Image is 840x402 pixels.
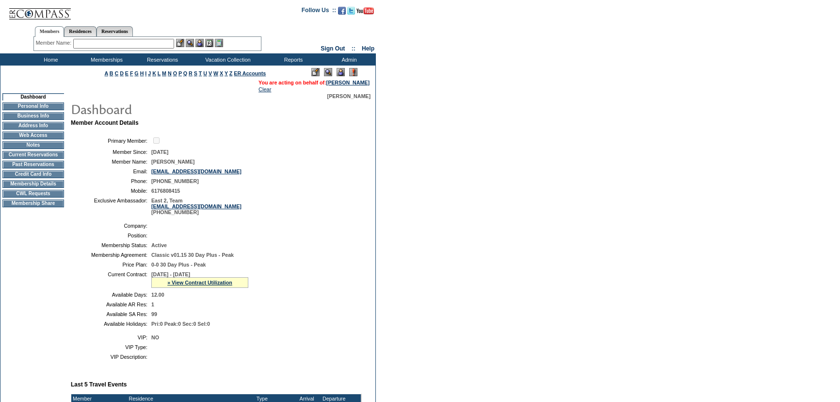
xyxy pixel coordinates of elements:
[125,70,129,76] a: E
[195,39,204,47] img: Impersonate
[151,321,210,327] span: Pri:0 Peak:0 Sec:0 Sel:0
[2,161,64,168] td: Past Reservations
[130,70,133,76] a: F
[2,151,64,159] td: Current Reservations
[189,53,264,66] td: Vacation Collection
[75,321,147,327] td: Available Holidays:
[258,86,271,92] a: Clear
[114,70,118,76] a: C
[151,178,199,184] span: [PHONE_NUMBER]
[75,242,147,248] td: Membership Status:
[337,68,345,76] img: Impersonate
[2,132,64,139] td: Web Access
[2,190,64,198] td: CWL Requests
[151,301,154,307] span: 1
[225,70,228,76] a: Y
[168,70,172,76] a: N
[2,102,64,110] td: Personal Info
[75,301,147,307] td: Available AR Res:
[151,188,180,194] span: 6176808415
[97,26,133,36] a: Reservations
[258,80,370,85] span: You are acting on behalf of:
[167,280,232,285] a: » View Contract Utilization
[2,180,64,188] td: Membership Details
[324,68,332,76] img: View Mode
[229,70,233,76] a: Z
[151,242,167,248] span: Active
[327,93,371,99] span: [PERSON_NAME]
[338,10,346,16] a: Become our fan on Facebook
[151,252,234,258] span: Classic v01.15 30 Day Plus - Peak
[71,119,139,126] b: Member Account Details
[362,45,374,52] a: Help
[356,10,374,16] a: Subscribe to our YouTube Channel
[356,7,374,15] img: Subscribe to our YouTube Channel
[209,70,212,76] a: V
[152,70,156,76] a: K
[234,70,266,76] a: ER Accounts
[64,26,97,36] a: Residences
[22,53,78,66] td: Home
[338,7,346,15] img: Become our fan on Facebook
[151,262,206,268] span: 0-0 30 Day Plus - Peak
[75,354,147,360] td: VIP Description:
[75,223,147,229] td: Company:
[352,45,355,52] span: ::
[194,70,197,76] a: S
[183,70,187,76] a: Q
[71,381,127,388] b: Last 5 Travel Events
[105,70,108,76] a: A
[134,70,138,76] a: G
[2,200,64,207] td: Membership Share
[75,198,147,215] td: Exclusive Ambassador:
[75,168,147,174] td: Email:
[173,70,177,76] a: O
[151,271,190,277] span: [DATE] - [DATE]
[75,271,147,288] td: Current Contract:
[75,292,147,298] td: Available Days:
[349,68,357,76] img: Log Concern/Member Elevation
[264,53,320,66] td: Reports
[70,99,264,118] img: pgTtlDashboard.gif
[151,198,242,215] span: East 2, Team [PHONE_NUMBER]
[321,45,345,52] a: Sign Out
[140,70,144,76] a: H
[220,70,223,76] a: X
[75,233,147,238] td: Position:
[151,311,157,317] span: 99
[302,6,336,17] td: Follow Us ::
[75,262,147,268] td: Price Plan:
[78,53,133,66] td: Memberships
[178,70,182,76] a: P
[199,70,202,76] a: T
[347,10,355,16] a: Follow us on Twitter
[320,53,376,66] td: Admin
[75,136,147,145] td: Primary Member:
[151,149,168,155] span: [DATE]
[151,168,242,174] a: [EMAIL_ADDRESS][DOMAIN_NAME]
[2,122,64,130] td: Address Info
[2,141,64,149] td: Notes
[203,70,207,76] a: U
[75,188,147,194] td: Mobile:
[75,344,147,350] td: VIP Type:
[75,335,147,340] td: VIP:
[151,203,242,209] a: [EMAIL_ADDRESS][DOMAIN_NAME]
[151,335,159,340] span: NO
[75,178,147,184] td: Phone:
[326,80,370,85] a: [PERSON_NAME]
[148,70,151,76] a: J
[75,252,147,258] td: Membership Agreement:
[36,39,73,47] div: Member Name:
[162,70,166,76] a: M
[2,170,64,178] td: Credit Card Info
[120,70,124,76] a: D
[75,149,147,155] td: Member Since:
[347,7,355,15] img: Follow us on Twitter
[158,70,161,76] a: L
[133,53,189,66] td: Reservations
[213,70,218,76] a: W
[186,39,194,47] img: View
[2,112,64,120] td: Business Info
[176,39,184,47] img: b_edit.gif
